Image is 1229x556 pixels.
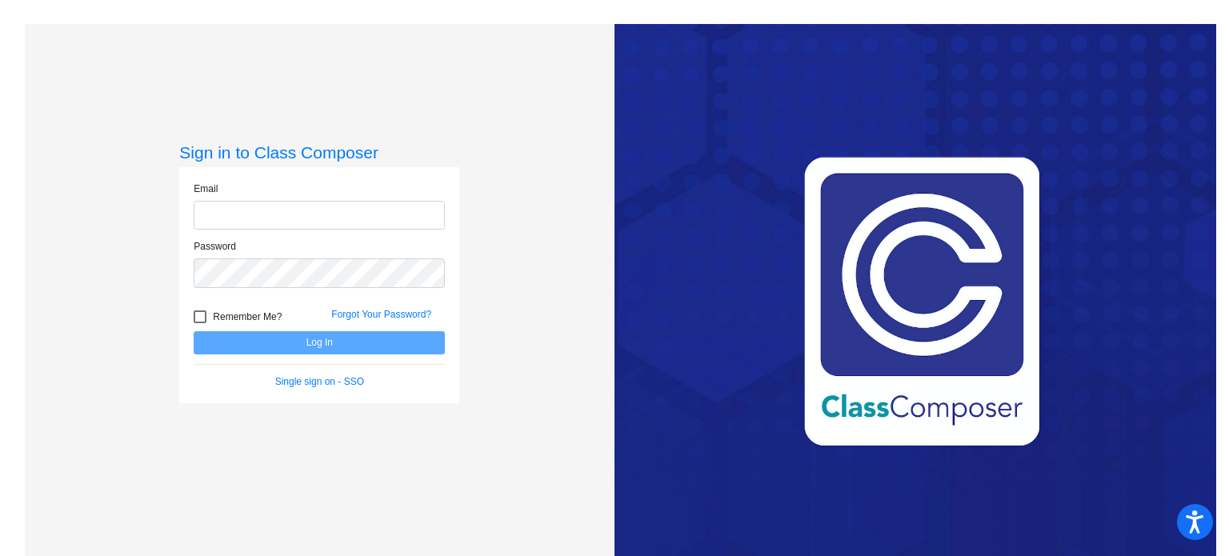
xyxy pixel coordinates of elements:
[179,142,459,162] h3: Sign in to Class Composer
[194,239,236,254] label: Password
[194,182,218,196] label: Email
[275,376,364,387] a: Single sign on - SSO
[331,309,431,320] a: Forgot Your Password?
[194,331,445,354] button: Log In
[213,307,282,326] span: Remember Me?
